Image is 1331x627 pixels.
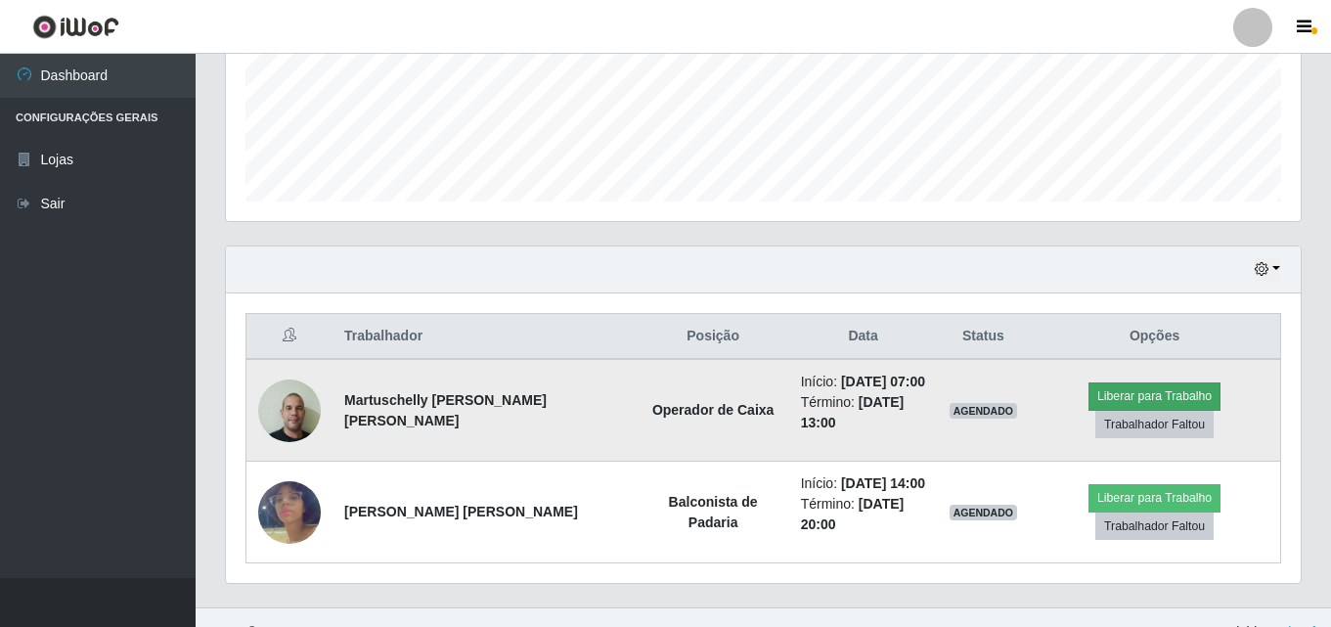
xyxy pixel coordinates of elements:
li: Término: [801,392,926,433]
img: 1720400321152.jpeg [258,369,321,452]
li: Término: [801,494,926,535]
img: CoreUI Logo [32,15,119,39]
li: Início: [801,372,926,392]
button: Liberar para Trabalho [1088,382,1220,410]
li: Início: [801,473,926,494]
strong: Operador de Caixa [652,402,775,418]
button: Trabalhador Faltou [1095,513,1214,540]
strong: Balconista de Padaria [669,494,758,530]
th: Posição [638,314,789,360]
img: 1736193736674.jpeg [258,457,321,568]
time: [DATE] 14:00 [841,475,925,491]
th: Trabalhador [333,314,638,360]
button: Trabalhador Faltou [1095,411,1214,438]
strong: Martuschelly [PERSON_NAME] [PERSON_NAME] [344,392,547,428]
span: AGENDADO [950,505,1018,520]
button: Liberar para Trabalho [1088,484,1220,512]
span: AGENDADO [950,403,1018,419]
th: Status [938,314,1030,360]
th: Opções [1029,314,1280,360]
time: [DATE] 07:00 [841,374,925,389]
strong: [PERSON_NAME] [PERSON_NAME] [344,504,578,519]
th: Data [789,314,938,360]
